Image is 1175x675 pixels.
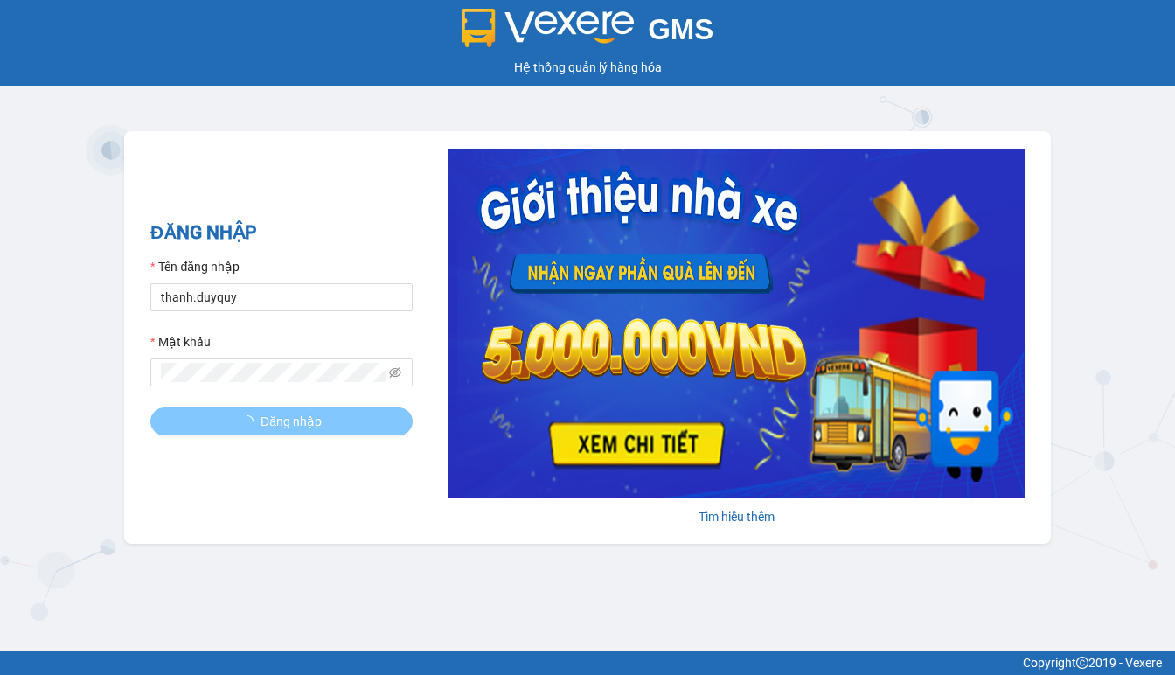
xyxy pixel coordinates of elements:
img: logo 2 [462,9,635,47]
button: Đăng nhập [150,407,413,435]
span: loading [241,415,261,428]
h2: ĐĂNG NHẬP [150,219,413,247]
div: Tìm hiểu thêm [448,507,1025,526]
span: eye-invisible [389,366,401,379]
label: Tên đăng nhập [150,257,240,276]
div: Copyright 2019 - Vexere [13,653,1162,672]
span: GMS [648,13,713,45]
label: Mật khẩu [150,332,211,351]
div: Hệ thống quản lý hàng hóa [4,58,1171,77]
a: GMS [462,26,714,40]
span: copyright [1076,657,1088,669]
img: banner-0 [448,149,1025,498]
span: Đăng nhập [261,412,322,431]
input: Tên đăng nhập [150,283,413,311]
input: Mật khẩu [161,363,386,382]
